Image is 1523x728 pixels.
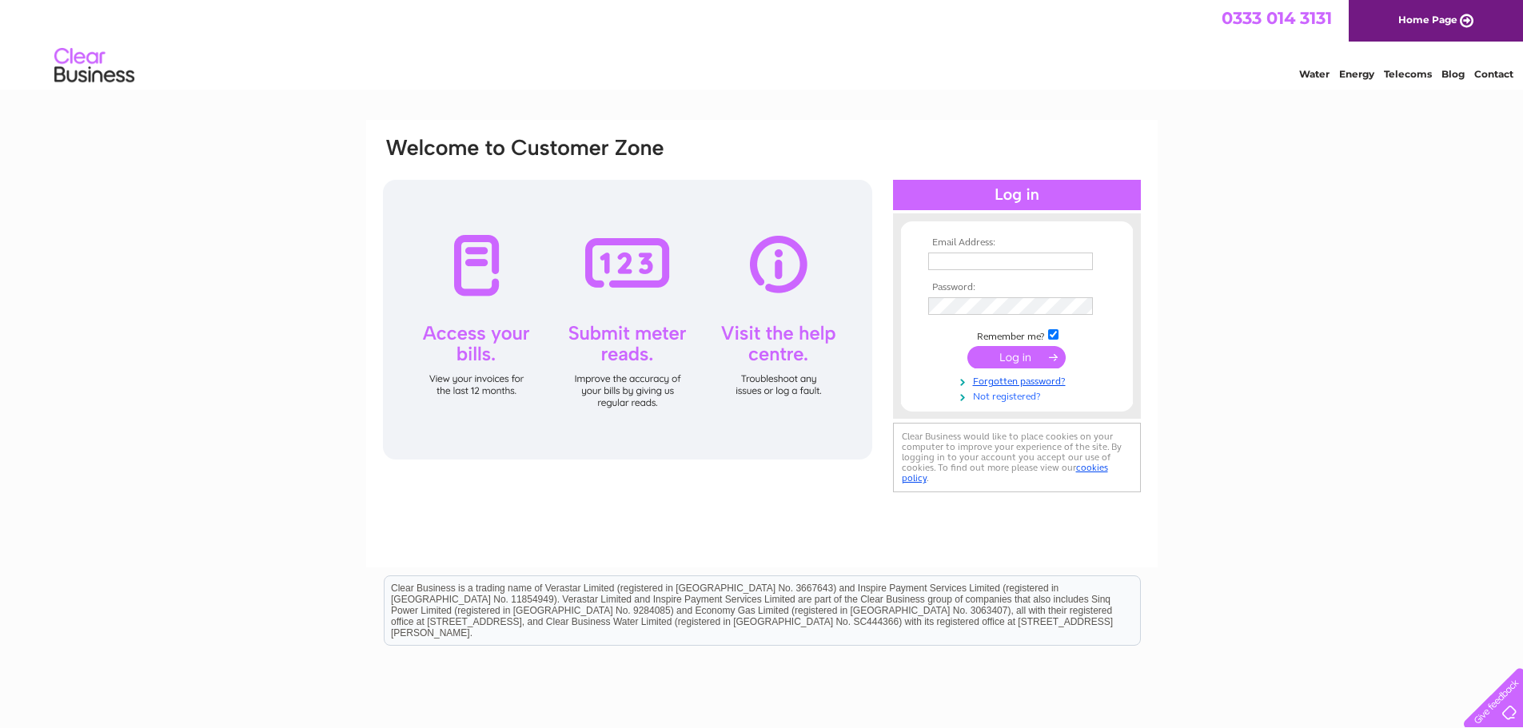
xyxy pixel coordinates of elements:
div: Clear Business is a trading name of Verastar Limited (registered in [GEOGRAPHIC_DATA] No. 3667643... [385,9,1140,78]
th: Password: [924,282,1110,293]
a: Energy [1339,68,1374,80]
a: Forgotten password? [928,372,1110,388]
input: Submit [967,346,1066,368]
a: Blog [1441,68,1465,80]
img: logo.png [54,42,135,90]
a: cookies policy [902,462,1108,483]
a: Not registered? [928,388,1110,403]
div: Clear Business would like to place cookies on your computer to improve your experience of the sit... [893,423,1141,492]
td: Remember me? [924,327,1110,343]
a: Water [1299,68,1330,80]
th: Email Address: [924,237,1110,249]
a: Contact [1474,68,1513,80]
a: 0333 014 3131 [1222,8,1332,28]
a: Telecoms [1384,68,1432,80]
